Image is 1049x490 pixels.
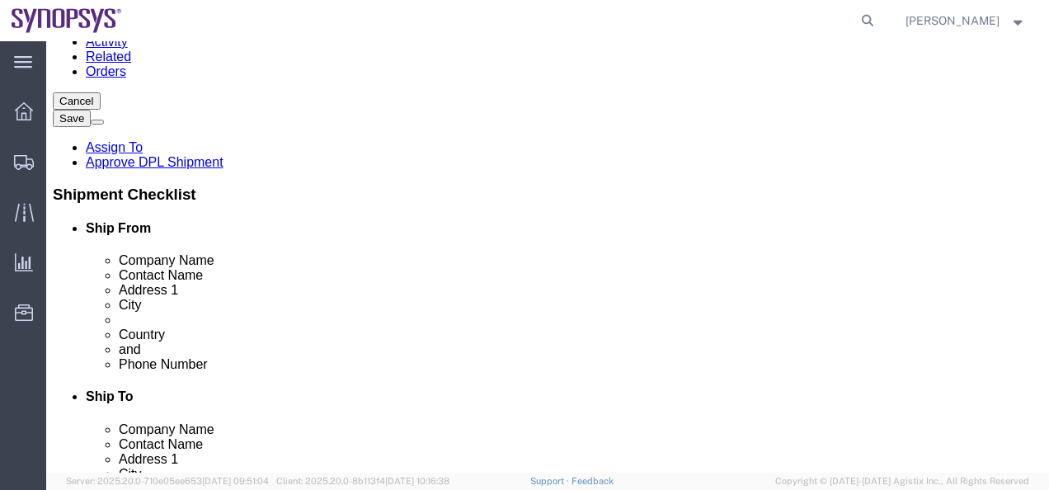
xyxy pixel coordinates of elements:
span: Copyright © [DATE]-[DATE] Agistix Inc., All Rights Reserved [775,474,1029,488]
button: [PERSON_NAME] [905,11,1027,31]
span: Terence Perkins [906,12,1000,30]
span: [DATE] 09:51:04 [202,476,269,486]
span: [DATE] 10:16:38 [385,476,449,486]
a: Feedback [572,476,614,486]
a: Support [530,476,572,486]
img: logo [12,8,122,33]
span: Server: 2025.20.0-710e05ee653 [66,476,269,486]
span: Client: 2025.20.0-8b113f4 [276,476,449,486]
iframe: FS Legacy Container [46,41,1049,473]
